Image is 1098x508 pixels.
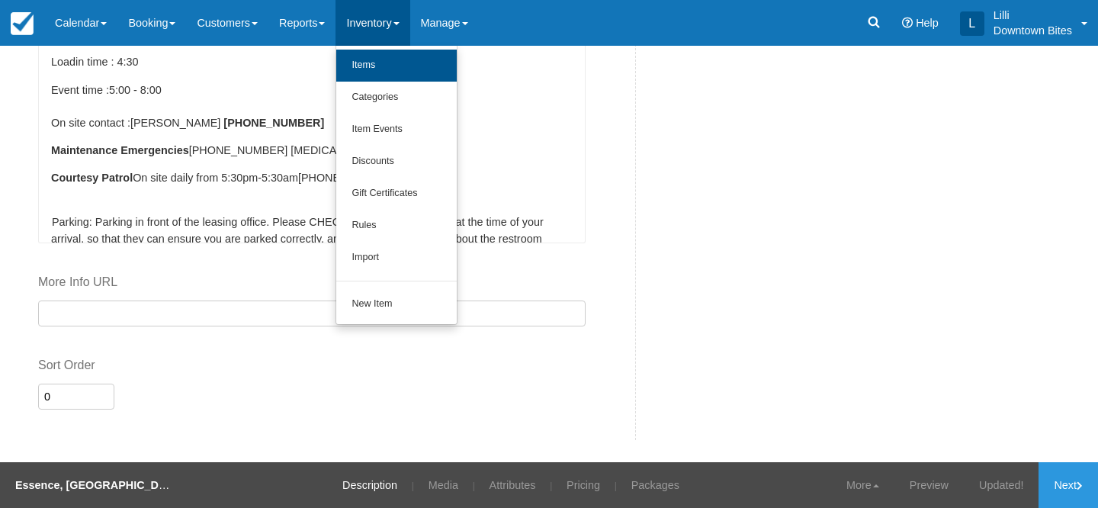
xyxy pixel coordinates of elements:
[51,214,52,226] span: Call with Google Voice
[11,12,34,35] img: checkfront-main-nav-mini-logo.png
[417,462,470,508] a: Media
[38,274,586,291] label: More Info URL
[831,462,894,508] a: More
[51,170,573,187] p: On site daily from 5:30pm-5:30am [PHONE_NUMBER]
[51,56,75,68] span: Load
[51,82,573,132] p: Event time : On site contact : [PERSON_NAME]
[51,172,133,184] strong: Courtesy Patrol
[336,178,457,210] a: Gift Certificates
[994,23,1072,38] p: Downtown Bites
[555,462,612,508] a: Pricing
[51,144,189,156] strong: Maintenance Emergencies
[894,462,964,508] a: Preview
[336,114,457,146] a: Item Events
[916,17,939,29] span: Help
[51,53,573,71] p: in time : 4:30
[51,143,573,159] p: [PHONE_NUMBER] [MEDICAL_DATA]
[336,50,457,82] a: Items
[620,462,691,508] a: Packages
[336,242,457,274] a: Import
[336,146,457,178] a: Discounts
[964,462,1039,508] a: Updated!
[336,82,457,114] a: Categories
[994,8,1072,23] p: Lilli
[15,479,228,491] strong: Essence, [GEOGRAPHIC_DATA] - Dinner
[38,357,586,375] label: Sort Order
[335,46,457,325] ul: Inventory
[331,462,409,508] a: Description
[960,11,984,36] div: L
[336,210,457,242] a: Rules
[902,18,913,28] i: Help
[51,198,573,297] p: Parking: Parking in front of the leasing office. Please CHECK in with the office staff at the tim...
[223,117,324,129] strong: [PHONE_NUMBER]
[336,288,457,320] a: New Item
[478,462,547,508] a: Attributes
[1039,462,1098,508] a: Next
[109,84,162,96] span: 5:00 - 8:00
